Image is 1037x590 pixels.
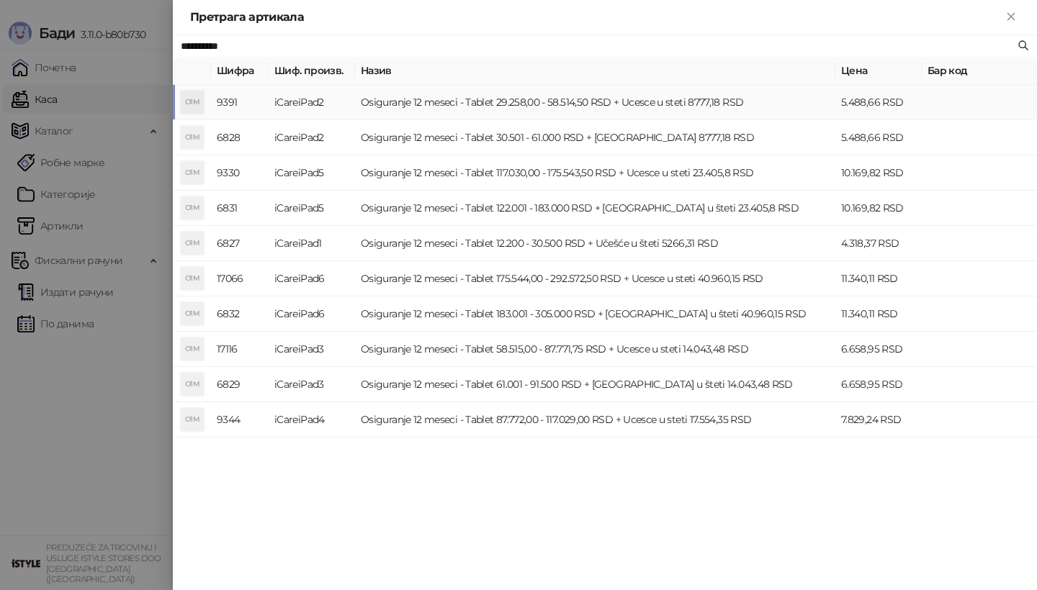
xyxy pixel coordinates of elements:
td: 17116 [211,332,269,367]
div: O1M [181,337,204,360]
td: 6828 [211,120,269,155]
td: 9391 [211,85,269,120]
th: Назив [355,57,835,85]
td: 10.169,82 RSD [835,155,922,191]
td: 10.169,82 RSD [835,191,922,226]
div: Претрага артикала [190,9,1002,26]
td: 6829 [211,367,269,402]
td: 7.829,24 RSD [835,402,922,437]
div: O1M [181,126,204,149]
div: O1M [181,373,204,396]
div: O1M [181,196,204,219]
td: Osiguranje 12 meseci - Tablet 29.258,00 - 58.514,50 RSD + Ucesce u steti 8777,18 RSD [355,85,835,120]
td: 9344 [211,402,269,437]
td: 6.658,95 RSD [835,367,922,402]
td: 4.318,37 RSD [835,226,922,261]
button: Close [1002,9,1020,26]
td: iCareiPad5 [269,155,355,191]
td: Osiguranje 12 meseci - Tablet 61.001 - 91.500 RSD + [GEOGRAPHIC_DATA] u šteti 14.043,48 RSD [355,367,835,402]
th: Шиф. произв. [269,57,355,85]
div: O1M [181,302,204,325]
td: 5.488,66 RSD [835,85,922,120]
td: 6832 [211,296,269,332]
td: Osiguranje 12 meseci - Tablet 122.001 - 183.000 RSD + [GEOGRAPHIC_DATA] u šteti 23.405,8 RSD [355,191,835,226]
td: Osiguranje 12 meseci - Tablet 58.515,00 - 87.771,75 RSD + Ucesce u steti 14.043,48 RSD [355,332,835,367]
div: O1M [181,232,204,255]
td: Osiguranje 12 meseci - Tablet 175.544,00 - 292.572,50 RSD + Ucesce u steti 40.960,15 RSD [355,261,835,296]
td: Osiguranje 12 meseci - Tablet 87.772,00 - 117.029,00 RSD + Ucesce u steti 17.554,35 RSD [355,402,835,437]
div: O1M [181,91,204,114]
td: iCareiPad5 [269,191,355,226]
td: 6831 [211,191,269,226]
td: Osiguranje 12 meseci - Tablet 183.001 - 305.000 RSD + [GEOGRAPHIC_DATA] u šteti 40.960,15 RSD [355,296,835,332]
th: Цена [835,57,922,85]
td: 5.488,66 RSD [835,120,922,155]
td: 11.340,11 RSD [835,261,922,296]
td: iCareiPad4 [269,402,355,437]
td: Osiguranje 12 meseci - Tablet 117.030,00 - 175.543,50 RSD + Ucesce u steti 23.405,8 RSD [355,155,835,191]
td: 6827 [211,226,269,261]
td: iCareiPad3 [269,367,355,402]
th: Бар код [922,57,1037,85]
div: O1M [181,408,204,431]
td: 6.658,95 RSD [835,332,922,367]
td: Osiguranje 12 meseci - Tablet 12.200 - 30.500 RSD + Učešće u šteti 5266,31 RSD [355,226,835,261]
div: O1M [181,267,204,290]
td: iCareiPad1 [269,226,355,261]
td: iCareiPad2 [269,85,355,120]
td: Osiguranje 12 meseci - Tablet 30.501 - 61.000 RSD + [GEOGRAPHIC_DATA] 8777,18 RSD [355,120,835,155]
div: O1M [181,161,204,184]
td: iCareiPad3 [269,332,355,367]
th: Шифра [211,57,269,85]
td: iCareiPad2 [269,120,355,155]
td: iCareiPad6 [269,296,355,332]
td: 11.340,11 RSD [835,296,922,332]
td: 9330 [211,155,269,191]
td: 17066 [211,261,269,296]
td: iCareiPad6 [269,261,355,296]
